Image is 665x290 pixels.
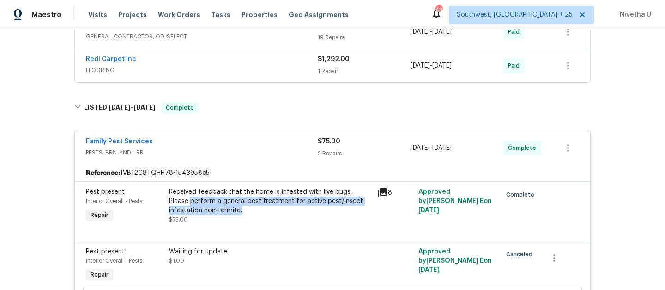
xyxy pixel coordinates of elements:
span: [DATE] [432,29,452,35]
span: Maestro [31,10,62,19]
span: Paid [508,61,523,70]
span: Visits [88,10,107,19]
span: Work Orders [158,10,200,19]
span: [DATE] [411,29,430,35]
span: [DATE] [418,267,439,273]
div: Waiting for update [169,247,371,256]
span: [DATE] [432,145,452,151]
span: Interior Overall - Pests [86,258,142,264]
span: Complete [508,143,540,153]
span: Geo Assignments [289,10,349,19]
div: 19 Repairs [318,33,411,42]
span: FLOORING [86,66,318,75]
span: Approved by [PERSON_NAME] E on [418,189,492,214]
span: Repair [87,210,112,220]
div: 2 Repairs [318,149,411,158]
span: - [411,61,452,70]
div: 8 [377,187,413,198]
a: Family Pest Services [86,138,153,145]
span: PESTS, BRN_AND_LRR [86,148,318,157]
span: Properties [242,10,278,19]
span: Canceled [506,250,536,259]
span: $75.00 [318,138,340,145]
span: $75.00 [169,217,188,222]
span: $1,292.00 [318,56,350,62]
span: Southwest, [GEOGRAPHIC_DATA] + 25 [457,10,573,19]
span: Tasks [211,12,230,18]
span: Nivetha U [616,10,651,19]
div: Received feedback that the home is infested with live bugs. Please perform a general pest treatme... [169,187,371,215]
div: 1 Repair [318,67,411,76]
span: Pest present [86,248,125,255]
div: LISTED [DATE]-[DATE]Complete [72,93,593,123]
div: 1VB12C8TQHH78-1543958c5 [75,165,590,181]
h6: LISTED [84,102,156,113]
span: [DATE] [109,104,131,111]
span: GENERAL_CONTRACTOR, OD_SELECT [86,32,318,41]
span: [DATE] [411,145,430,151]
span: Complete [506,190,538,199]
span: [DATE] [432,62,452,69]
span: - [109,104,156,111]
span: Paid [508,27,523,37]
span: - [411,143,452,153]
a: Redi Carpet Inc [86,56,136,62]
span: Approved by [PERSON_NAME] E on [418,248,492,273]
span: Pest present [86,189,125,195]
span: Interior Overall - Pests [86,198,142,204]
span: [DATE] [133,104,156,111]
span: $1.00 [169,258,184,264]
span: [DATE] [411,62,430,69]
span: - [411,27,452,37]
span: Projects [118,10,147,19]
b: Reference: [86,168,120,178]
span: Repair [87,270,112,279]
div: 436 [435,6,442,15]
span: Complete [162,103,198,112]
span: [DATE] [418,207,439,214]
